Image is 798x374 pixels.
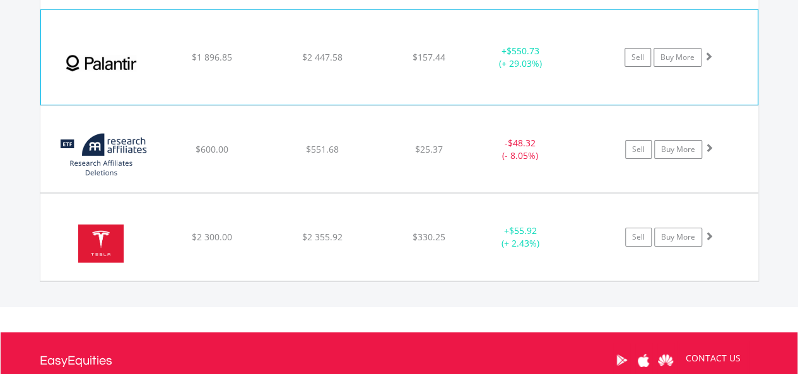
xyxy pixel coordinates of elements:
[654,140,702,159] a: Buy More
[302,231,343,243] span: $2 355.92
[472,45,567,70] div: + (+ 29.03%)
[654,48,701,67] a: Buy More
[625,48,651,67] a: Sell
[47,26,156,102] img: EQU.US.PLTR.png
[413,231,445,243] span: $330.25
[47,209,155,278] img: EQU.US.TSLA.png
[473,137,568,162] div: - (- 8.05%)
[191,231,232,243] span: $2 300.00
[302,51,343,63] span: $2 447.58
[473,225,568,250] div: + (+ 2.43%)
[192,51,232,63] span: $1 896.85
[413,51,445,63] span: $157.44
[306,143,339,155] span: $551.68
[508,137,536,149] span: $48.32
[509,225,537,237] span: $55.92
[506,45,539,57] span: $550.73
[625,228,652,247] a: Sell
[47,122,155,189] img: EQU.US.NIXT.png
[415,143,443,155] span: $25.37
[625,140,652,159] a: Sell
[654,228,702,247] a: Buy More
[195,143,228,155] span: $600.00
